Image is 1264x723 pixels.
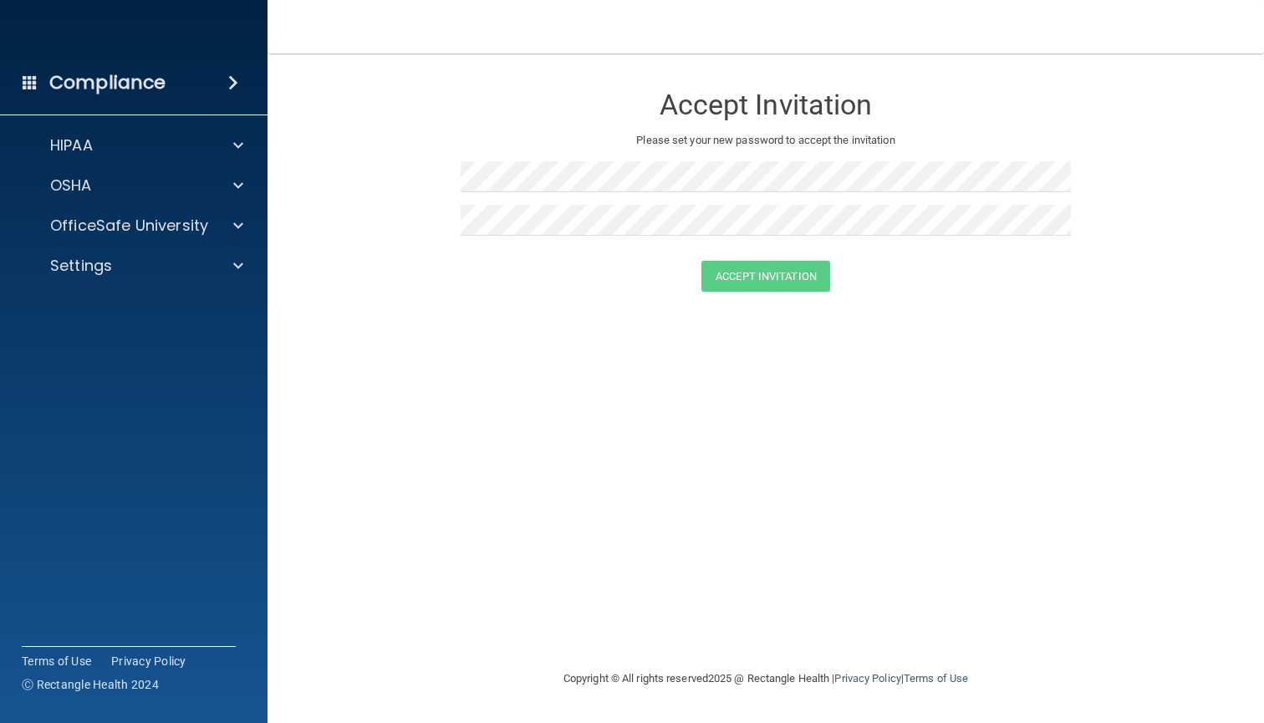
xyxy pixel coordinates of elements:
h3: Accept Invitation [461,89,1071,120]
a: Privacy Policy [111,653,186,670]
a: Terms of Use [22,653,91,670]
a: HIPAA [20,135,243,155]
a: OfficeSafe University [20,216,243,236]
div: Copyright © All rights reserved 2025 @ Rectangle Health | | [461,652,1071,705]
p: OfficeSafe University [50,216,208,236]
a: OSHA [20,176,243,196]
p: OSHA [50,176,92,196]
img: PMB logo [20,18,247,51]
p: Settings [50,256,112,276]
a: Privacy Policy [834,672,900,685]
a: Settings [20,256,243,276]
h4: Compliance [49,71,166,94]
p: Please set your new password to accept the invitation [473,130,1058,150]
button: Accept Invitation [701,261,830,292]
span: Ⓒ Rectangle Health 2024 [22,676,159,693]
p: HIPAA [50,135,93,155]
a: Terms of Use [904,672,968,685]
